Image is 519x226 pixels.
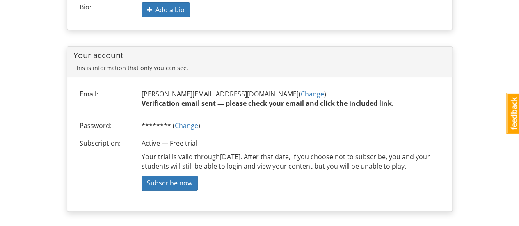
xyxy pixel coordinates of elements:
[73,64,446,73] p: This is information that only you can see.
[135,89,446,113] div: [PERSON_NAME][EMAIL_ADDRESS][DOMAIN_NAME] ( )
[73,89,135,99] div: Email:
[73,121,135,130] div: Password:
[142,176,198,191] a: Subscribe now
[147,178,192,187] span: Subscribe now
[301,89,324,98] a: Change
[73,139,135,148] div: Subscription:
[73,2,135,12] div: Bio:
[142,152,440,171] p: Your trial is valid through [DATE] . After that date, if you choose not to subscribe, you and you...
[142,99,394,108] strong: Verification email sent — please check your email and click the included link.
[142,2,190,18] button: Add a bio
[175,121,198,130] a: Change
[142,139,440,148] p: Active — Free trial
[73,51,446,60] h4: Your account
[147,5,185,14] span: Add a bio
